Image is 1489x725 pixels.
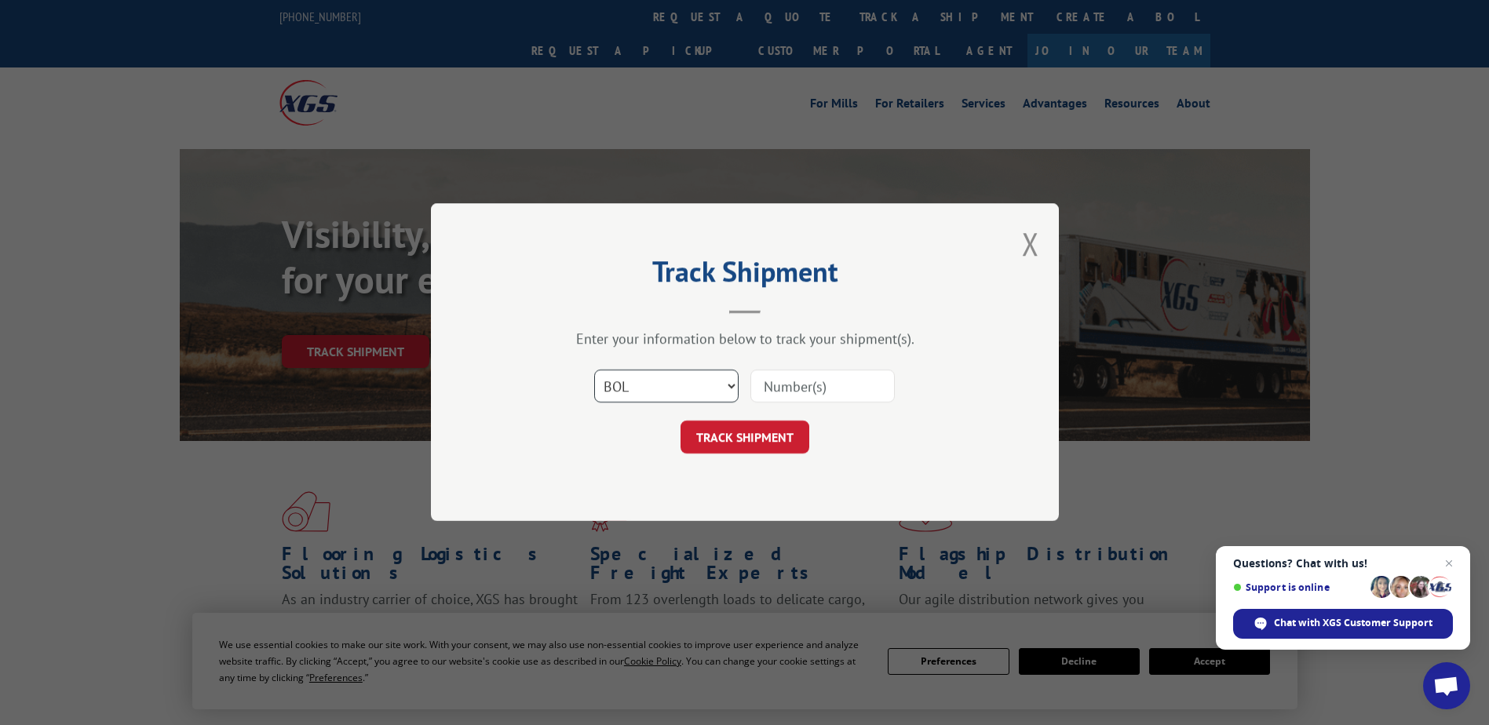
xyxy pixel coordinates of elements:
[1423,662,1470,709] div: Open chat
[1440,554,1458,573] span: Close chat
[509,330,980,348] div: Enter your information below to track your shipment(s).
[509,260,980,290] h2: Track Shipment
[681,421,809,454] button: TRACK SHIPMENT
[1233,557,1453,570] span: Questions? Chat with us!
[1233,581,1365,593] span: Support is online
[1233,609,1453,639] div: Chat with XGS Customer Support
[1022,223,1039,264] button: Close modal
[1274,616,1432,630] span: Chat with XGS Customer Support
[750,370,895,403] input: Number(s)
